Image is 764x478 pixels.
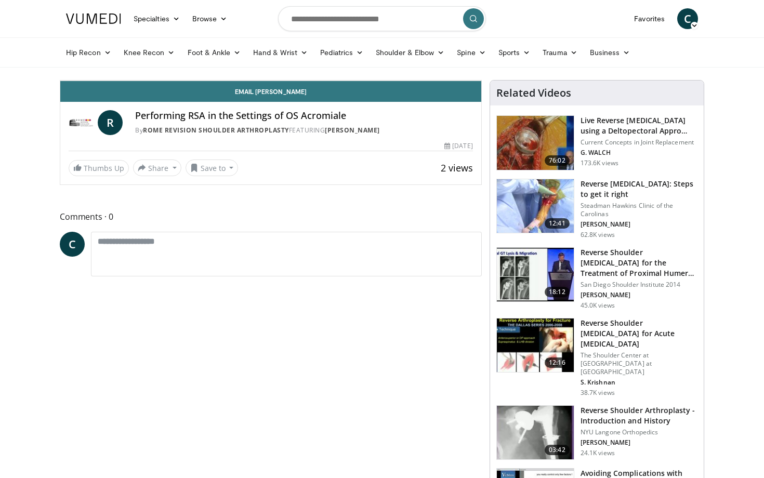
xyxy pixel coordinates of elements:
button: Share [133,160,181,176]
a: Thumbs Up [69,160,129,176]
span: 12:16 [545,357,570,368]
a: [PERSON_NAME] [325,126,380,135]
a: 76:02 Live Reverse [MEDICAL_DATA] using a Deltopectoral Appro… Current Concepts in Joint Replacem... [496,115,697,170]
a: Spine [451,42,492,63]
h4: Performing RSA in the Settings of OS Acromiale [135,110,473,122]
a: Business [584,42,637,63]
span: 12:41 [545,218,570,229]
p: San Diego Shoulder Institute 2014 [581,281,697,289]
p: 24.1K views [581,449,615,457]
p: S. Krishnan [581,378,697,387]
a: 12:41 Reverse [MEDICAL_DATA]: Steps to get it right Steadman Hawkins Clinic of the Carolinas [PER... [496,179,697,239]
a: Sports [492,42,537,63]
a: 03:42 Reverse Shoulder Arthroplasty - Introduction and History NYU Langone Orthopedics [PERSON_NA... [496,405,697,460]
a: Shoulder & Elbow [370,42,451,63]
a: Hip Recon [60,42,117,63]
a: Specialties [127,8,186,29]
p: [PERSON_NAME] [581,439,697,447]
h3: Reverse Shoulder [MEDICAL_DATA] for Acute [MEDICAL_DATA] [581,318,697,349]
a: 18:12 Reverse Shoulder [MEDICAL_DATA] for the Treatment of Proximal Humeral … San Diego Shoulder ... [496,247,697,310]
img: Q2xRg7exoPLTwO8X4xMDoxOjA4MTsiGN.150x105_q85_crop-smart_upscale.jpg [497,248,574,302]
p: The Shoulder Center at [GEOGRAPHIC_DATA] at [GEOGRAPHIC_DATA] [581,351,697,376]
a: Knee Recon [117,42,181,63]
a: Hand & Wrist [247,42,314,63]
p: Steadman Hawkins Clinic of the Carolinas [581,202,697,218]
a: C [60,232,85,257]
h3: Reverse Shoulder Arthroplasty - Introduction and History [581,405,697,426]
a: Pediatrics [314,42,370,63]
a: Favorites [628,8,671,29]
span: 76:02 [545,155,570,166]
img: Rome Revision Shoulder Arthroplasty [69,110,94,135]
p: G. WALCH [581,149,697,157]
a: Browse [186,8,234,29]
img: 326034_0000_1.png.150x105_q85_crop-smart_upscale.jpg [497,179,574,233]
h3: Reverse [MEDICAL_DATA]: Steps to get it right [581,179,697,200]
h4: Related Videos [496,87,571,99]
h3: Reverse Shoulder [MEDICAL_DATA] for the Treatment of Proximal Humeral … [581,247,697,278]
a: Trauma [536,42,584,63]
img: VuMedi Logo [66,14,121,24]
div: [DATE] [444,141,472,151]
p: 62.8K views [581,231,615,239]
span: 2 views [441,162,473,174]
p: 45.0K views [581,301,615,310]
div: By FEATURING [135,126,473,135]
img: 684033_3.png.150x105_q85_crop-smart_upscale.jpg [497,116,574,170]
img: zucker_4.png.150x105_q85_crop-smart_upscale.jpg [497,406,574,460]
a: 12:16 Reverse Shoulder [MEDICAL_DATA] for Acute [MEDICAL_DATA] The Shoulder Center at [GEOGRAPHIC... [496,318,697,397]
a: R [98,110,123,135]
p: NYU Langone Orthopedics [581,428,697,436]
h3: Live Reverse [MEDICAL_DATA] using a Deltopectoral Appro… [581,115,697,136]
p: 38.7K views [581,389,615,397]
span: 18:12 [545,287,570,297]
p: [PERSON_NAME] [581,291,697,299]
p: 173.6K views [581,159,618,167]
p: [PERSON_NAME] [581,220,697,229]
a: C [677,8,698,29]
button: Save to [186,160,239,176]
a: Rome Revision Shoulder Arthroplasty [143,126,289,135]
span: Comments 0 [60,210,482,223]
a: Foot & Ankle [181,42,247,63]
img: butch_reverse_arthroplasty_3.png.150x105_q85_crop-smart_upscale.jpg [497,318,574,373]
span: 03:42 [545,445,570,455]
input: Search topics, interventions [278,6,486,31]
a: Email [PERSON_NAME] [60,81,481,102]
p: Current Concepts in Joint Replacement [581,138,697,147]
